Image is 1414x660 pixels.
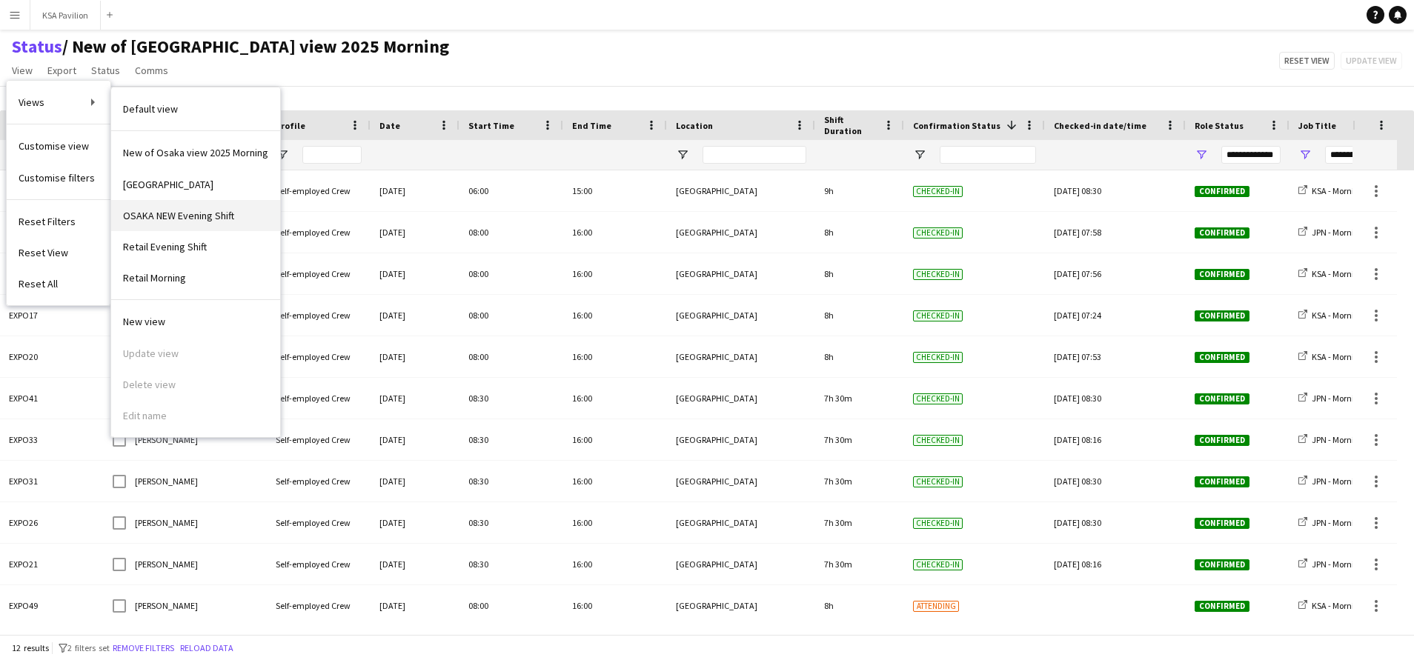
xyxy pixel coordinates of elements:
a: KSA - Morning Shift [1298,268,1382,279]
span: JPN - Morning Shift [1312,476,1382,487]
div: [DATE] [371,544,459,584]
span: JPN - Morning Shift [1312,393,1382,404]
span: Checked-in [913,518,963,529]
span: Checked-in date/time [1054,120,1146,131]
div: Self-employed Crew [267,295,371,336]
span: 2 filters set [67,642,110,653]
button: Open Filter Menu [1195,148,1208,161]
div: Self-employed Crew [267,461,371,501]
a: Export [42,61,82,80]
div: [GEOGRAPHIC_DATA] [667,336,815,377]
span: [PERSON_NAME] [135,559,198,570]
button: Remove filters [110,640,177,656]
div: [DATE] 07:58 [1054,212,1177,253]
span: Confirmed [1195,269,1249,280]
div: 16:00 [563,378,667,419]
span: Customise filters [19,171,95,184]
span: New of Osaka view 2025 Morning [123,146,268,159]
a: JPN - Morning Shift [1298,434,1382,445]
div: Self-employed Crew [267,170,371,211]
a: View [6,61,39,80]
div: Self-employed Crew [267,336,371,377]
span: Checked-in [913,352,963,363]
button: Reload data [177,640,236,656]
div: 16:00 [563,544,667,584]
div: 08:30 [459,378,563,419]
span: Confirmed [1195,601,1249,612]
span: Date [379,120,400,131]
span: [PERSON_NAME] [135,517,198,528]
div: [DATE] 07:56 [1054,253,1177,294]
a: Comms [129,61,174,80]
input: Confirmation Status Filter Input [940,146,1036,164]
div: [DATE] 08:16 [1054,544,1177,584]
span: Comms [135,64,168,77]
span: Customise view [19,139,89,153]
span: Start Time [468,120,514,131]
div: 8h [815,295,904,336]
div: Self-employed Crew [267,502,371,543]
span: Checked-in [913,310,963,321]
div: 16:00 [563,295,667,336]
span: Views [19,96,44,109]
div: 08:00 [459,212,563,253]
span: Confirmed [1195,310,1249,321]
a: Reset View [7,237,110,268]
div: Self-employed Crew [267,253,371,294]
span: Confirmed [1195,476,1249,487]
span: Reset View [19,246,68,259]
div: 7h 30m [815,502,904,543]
span: Confirmed [1195,435,1249,446]
a: KSA - Morning Shift [1298,351,1382,362]
span: [PERSON_NAME] [135,434,198,445]
div: [GEOGRAPHIC_DATA] [667,544,815,584]
div: [GEOGRAPHIC_DATA] [667,502,815,543]
div: 8h [815,585,904,626]
span: [PERSON_NAME] [135,476,198,487]
div: [DATE] [371,502,459,543]
a: undefined [111,93,280,124]
div: [DATE] 08:30 [1054,378,1177,419]
a: Views [7,87,110,118]
div: [DATE] 08:30 [1054,461,1177,501]
div: [GEOGRAPHIC_DATA] [667,585,815,626]
span: Checked-in [913,393,963,404]
div: [DATE] [371,336,459,377]
a: JPN - Morning Shift [1298,517,1382,528]
span: Confirmed [1195,227,1249,239]
div: [GEOGRAPHIC_DATA] [667,419,815,460]
span: Profile [276,120,305,131]
div: 08:00 [459,253,563,294]
span: JPN - Morning Shift [1312,434,1382,445]
a: JPN - Morning Shift [1298,559,1382,570]
div: [GEOGRAPHIC_DATA] [667,295,815,336]
div: [DATE] 08:30 [1054,502,1177,543]
div: [DATE] 07:53 [1054,336,1177,377]
div: 08:30 [459,461,563,501]
div: [DATE] [371,212,459,253]
div: 15:00 [563,170,667,211]
div: Self-employed Crew [267,419,371,460]
span: Job Title [1298,120,1336,131]
div: 16:00 [563,253,667,294]
span: Retail Evening Shift [123,240,207,253]
span: [GEOGRAPHIC_DATA] [123,178,213,191]
div: 08:30 [459,502,563,543]
div: 9h [815,170,904,211]
div: 16:00 [563,336,667,377]
span: KSA - Morning Shift [1312,351,1382,362]
div: [DATE] [371,295,459,336]
span: OSAKA NEW Evening Shift [123,209,234,222]
div: 08:00 [459,336,563,377]
span: Checked-in [913,476,963,487]
div: [GEOGRAPHIC_DATA] [667,253,815,294]
a: Reset Filters [7,206,110,237]
div: [GEOGRAPHIC_DATA] [667,170,815,211]
span: View [12,64,33,77]
span: Confirmed [1195,518,1249,529]
div: 08:00 [459,585,563,626]
span: Reset All [19,277,58,290]
a: KSA - Morning Shift [1298,310,1382,321]
span: Status [91,64,120,77]
span: KSA - Morning Shift [1312,600,1382,611]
